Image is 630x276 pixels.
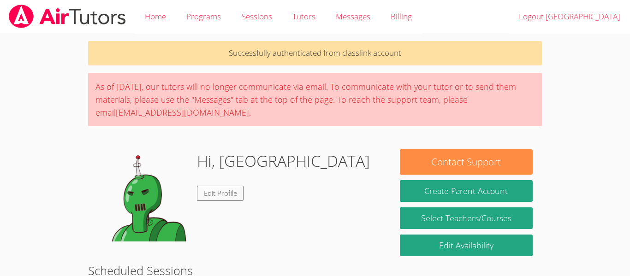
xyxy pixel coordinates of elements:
[8,5,127,28] img: airtutors_banner-c4298cdbf04f3fff15de1276eac7730deb9818008684d7c2e4769d2f7ddbe033.png
[336,11,370,22] span: Messages
[88,41,542,65] p: Successfully authenticated from classlink account
[197,186,244,201] a: Edit Profile
[97,149,190,241] img: default.png
[400,207,533,229] a: Select Teachers/Courses
[400,235,533,256] a: Edit Availability
[197,149,370,173] h1: Hi, [GEOGRAPHIC_DATA]
[400,180,533,202] button: Create Parent Account
[88,73,542,126] div: As of [DATE], our tutors will no longer communicate via email. To communicate with your tutor or ...
[400,149,533,175] button: Contact Support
